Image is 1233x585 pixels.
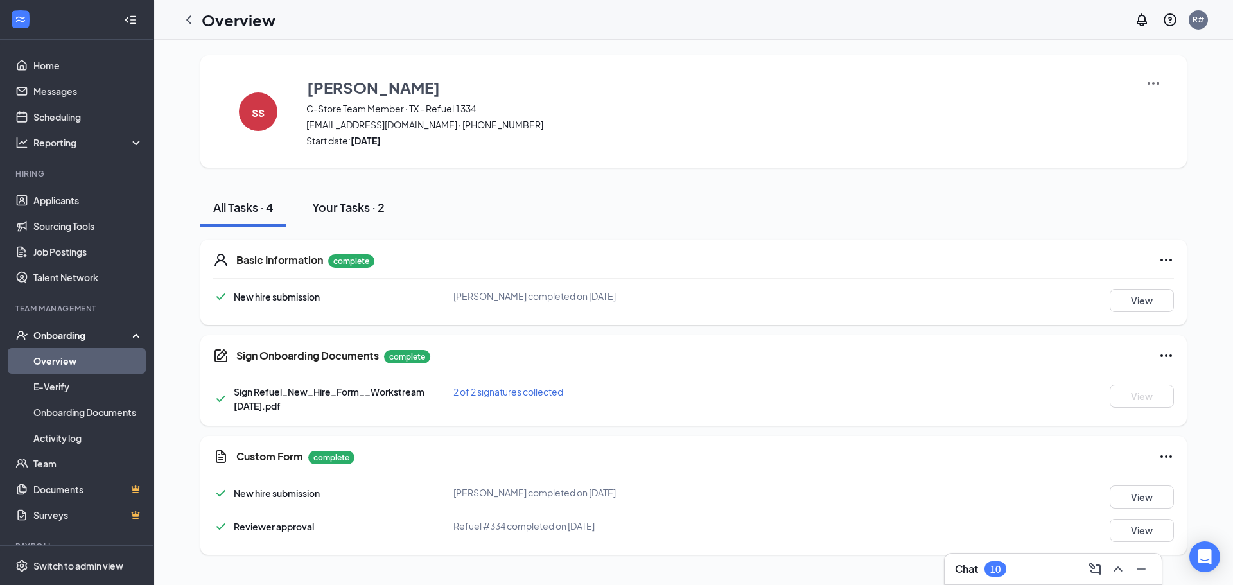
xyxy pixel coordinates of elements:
[1110,485,1174,509] button: View
[328,254,374,268] p: complete
[1159,348,1174,363] svg: Ellipses
[213,252,229,268] svg: User
[306,76,1130,99] button: [PERSON_NAME]
[213,485,229,501] svg: Checkmark
[124,13,137,26] svg: Collapse
[236,450,303,464] h5: Custom Form
[33,104,143,130] a: Scheduling
[14,13,27,26] svg: WorkstreamLogo
[1087,561,1103,577] svg: ComposeMessage
[15,541,141,552] div: Payroll
[1110,289,1174,312] button: View
[33,53,143,78] a: Home
[384,350,430,363] p: complete
[234,521,314,532] span: Reviewer approval
[236,253,323,267] h5: Basic Information
[226,76,290,147] button: ss
[33,374,143,399] a: E-Verify
[990,564,1001,575] div: 10
[306,118,1130,131] span: [EMAIL_ADDRESS][DOMAIN_NAME] · [PHONE_NUMBER]
[181,12,197,28] svg: ChevronLeft
[1189,541,1220,572] div: Open Intercom Messenger
[15,168,141,179] div: Hiring
[1108,559,1128,579] button: ChevronUp
[1193,14,1204,25] div: R#
[1146,76,1161,91] img: More Actions
[1159,252,1174,268] svg: Ellipses
[351,135,381,146] strong: [DATE]
[33,451,143,476] a: Team
[306,134,1130,147] span: Start date:
[1085,559,1105,579] button: ComposeMessage
[15,559,28,572] svg: Settings
[33,502,143,528] a: SurveysCrown
[33,265,143,290] a: Talent Network
[306,102,1130,115] span: C-Store Team Member · TX - Refuel 1334
[453,386,563,397] span: 2 of 2 signatures collected
[312,199,385,215] div: Your Tasks · 2
[213,199,274,215] div: All Tasks · 4
[33,329,132,342] div: Onboarding
[252,107,265,116] h4: ss
[453,520,595,532] span: Refuel #334 completed on [DATE]
[213,391,229,406] svg: Checkmark
[33,476,143,502] a: DocumentsCrown
[15,136,28,149] svg: Analysis
[33,425,143,451] a: Activity log
[15,303,141,314] div: Team Management
[202,9,275,31] h1: Overview
[33,399,143,425] a: Onboarding Documents
[33,559,123,572] div: Switch to admin view
[307,76,440,98] h3: [PERSON_NAME]
[213,519,229,534] svg: Checkmark
[1162,12,1178,28] svg: QuestionInfo
[234,291,320,302] span: New hire submission
[234,487,320,499] span: New hire submission
[1110,519,1174,542] button: View
[308,451,354,464] p: complete
[15,329,28,342] svg: UserCheck
[33,213,143,239] a: Sourcing Tools
[213,289,229,304] svg: Checkmark
[1110,385,1174,408] button: View
[1110,561,1126,577] svg: ChevronUp
[213,348,229,363] svg: CompanyDocumentIcon
[453,487,616,498] span: [PERSON_NAME] completed on [DATE]
[33,239,143,265] a: Job Postings
[33,348,143,374] a: Overview
[453,290,616,302] span: [PERSON_NAME] completed on [DATE]
[234,386,424,412] span: Sign Refuel_New_Hire_Form__Workstream [DATE].pdf
[33,78,143,104] a: Messages
[1133,561,1149,577] svg: Minimize
[33,136,144,149] div: Reporting
[33,188,143,213] a: Applicants
[236,349,379,363] h5: Sign Onboarding Documents
[1134,12,1150,28] svg: Notifications
[955,562,978,576] h3: Chat
[1131,559,1151,579] button: Minimize
[213,449,229,464] svg: CustomFormIcon
[1159,449,1174,464] svg: Ellipses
